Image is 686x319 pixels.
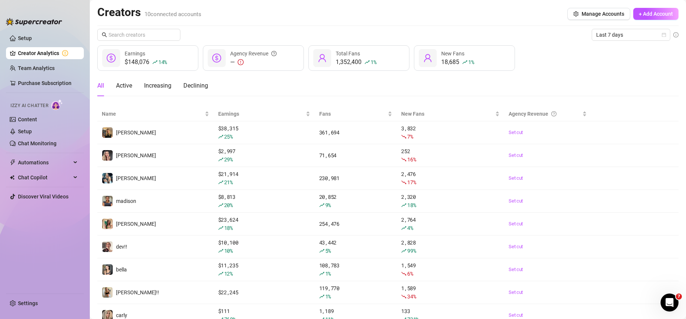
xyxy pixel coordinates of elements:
[401,124,500,141] div: 3,832
[102,241,113,252] img: dev!!
[319,294,324,299] span: rise
[230,58,277,67] div: —
[116,81,132,90] div: Active
[6,18,62,25] img: logo-BBDzfeDw.svg
[152,60,158,65] span: rise
[582,11,624,17] span: Manage Accounts
[97,107,214,121] th: Name
[318,54,327,63] span: user
[365,60,370,65] span: rise
[509,152,587,159] a: Set cut
[102,127,113,138] img: kendall
[18,194,68,200] a: Discover Viral Videos
[401,248,406,253] span: rise
[116,130,156,136] span: [PERSON_NAME]
[319,174,393,182] div: 230,981
[319,271,324,276] span: rise
[401,271,406,276] span: fall
[218,193,310,209] div: $ 8,813
[407,270,413,277] span: 6 %
[102,264,113,275] img: bella
[407,224,413,231] span: 4 %
[218,124,310,141] div: $ 38,315
[116,267,127,273] span: bella
[319,284,393,301] div: 119,770
[18,171,71,183] span: Chat Copilot
[509,289,587,296] a: Set cut
[224,179,233,186] span: 21 %
[125,51,145,57] span: Earnings
[315,107,397,121] th: Fans
[107,54,116,63] span: dollar-circle
[325,270,331,277] span: 1 %
[51,99,63,110] img: AI Chatter
[319,248,324,253] span: rise
[401,294,406,299] span: fall
[423,54,432,63] span: user
[10,102,48,109] span: Izzy AI Chatter
[224,133,233,140] span: 25 %
[401,284,500,301] div: 1,589
[125,58,167,67] div: $148,076
[218,170,310,186] div: $ 21,914
[224,247,233,254] span: 10 %
[102,32,107,37] span: search
[633,8,679,20] button: + Add Account
[218,110,304,118] span: Earnings
[639,11,673,17] span: + Add Account
[551,110,557,118] span: question-circle
[319,220,393,228] div: 254,476
[238,59,244,65] span: exclamation-circle
[116,175,156,181] span: [PERSON_NAME]
[218,225,223,231] span: rise
[218,180,223,185] span: rise
[102,173,113,183] img: Emma
[319,193,393,209] div: 20,852
[401,147,500,164] div: 252
[18,65,55,71] a: Team Analytics
[218,261,310,278] div: $ 11,235
[407,201,416,209] span: 18 %
[218,157,223,162] span: rise
[407,156,416,163] span: 16 %
[214,107,315,121] th: Earnings
[401,193,500,209] div: 2,320
[224,270,233,277] span: 12 %
[212,54,221,63] span: dollar-circle
[116,152,156,158] span: [PERSON_NAME]
[319,151,393,159] div: 71,654
[319,203,324,208] span: rise
[102,287,113,298] img: chloe!!
[397,107,504,121] th: New Fans
[218,147,310,164] div: $ 2,997
[401,203,406,208] span: rise
[224,156,233,163] span: 29 %
[407,247,416,254] span: 99 %
[676,294,682,300] span: 7
[325,201,331,209] span: 9 %
[224,201,233,209] span: 20 %
[18,300,38,306] a: Settings
[10,175,15,180] img: Chat Copilot
[18,140,57,146] a: Chat Monitoring
[401,225,406,231] span: rise
[401,134,406,139] span: fall
[509,243,587,250] a: Set cut
[441,51,464,57] span: New Fans
[401,157,406,162] span: fall
[407,133,413,140] span: 7 %
[218,248,223,253] span: rise
[509,110,581,118] div: Agency Revenue
[116,289,159,295] span: [PERSON_NAME]!!
[509,266,587,273] a: Set cut
[509,197,587,205] a: Set cut
[144,81,171,90] div: Increasing
[116,312,127,318] span: carly
[218,271,223,276] span: rise
[401,180,406,185] span: fall
[18,80,71,86] a: Purchase Subscription
[319,110,387,118] span: Fans
[218,239,310,255] div: $ 10,100
[18,35,32,41] a: Setup
[18,128,32,134] a: Setup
